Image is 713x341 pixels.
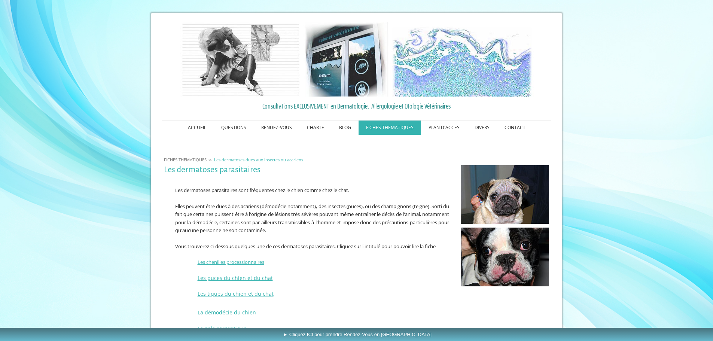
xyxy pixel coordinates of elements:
a: PLAN D'ACCES [421,121,467,135]
a: FICHES THEMATIQUES [359,121,421,135]
span: Les dermatoses dues aux insectes ou acariens [214,157,303,162]
h1: Les dermatoses parasitaires [164,165,450,174]
span: ► Cliquez ICI pour prendre Rendez-Vous en [GEOGRAPHIC_DATA] [283,332,432,337]
a: Les chenilles processionnaires [198,258,264,265]
a: Consultations EXCLUSIVEMENT en Dermatologie, Allergologie et Otologie Vétérinaires [164,100,549,112]
span: Elles peuvent être dues à des acariens (démodécie notamment), des insectes (puces), ou des champi... [175,203,450,234]
span: Vous trouverez ci-dessous quelques une de ces dermatoses parasitaires. Cliquez sur l'intitulé pou... [175,243,436,250]
a: CONTACT [497,121,533,135]
a: Les puces du chien et du chat [198,274,273,281]
a: Les dermatoses dues aux insectes ou acariens [212,157,305,162]
a: La démodécie du chien [198,309,256,316]
a: QUESTIONS [214,121,254,135]
a: FICHES THEMATIQUES [162,157,208,162]
a: La gale sarcoptique [198,325,247,332]
a: BLOG [332,121,359,135]
a: RENDEZ-VOUS [254,121,299,135]
a: Les tiques du chien et du chat [198,290,274,297]
a: DIVERS [467,121,497,135]
span: Les dermatoses parasitaires sont fréquentes chez le chien comme chez le chat. [175,187,349,194]
a: CHARTE [299,121,332,135]
span: FICHES THEMATIQUES [164,157,207,162]
a: ACCUEIL [180,121,214,135]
